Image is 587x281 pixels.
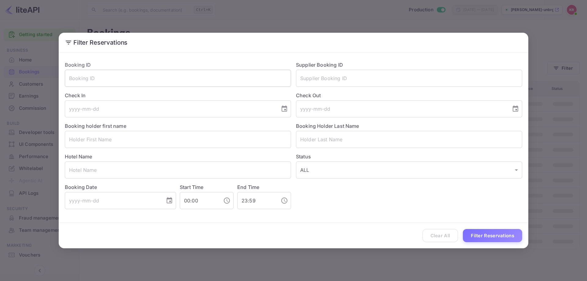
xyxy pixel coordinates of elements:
[237,184,259,190] label: End Time
[65,100,276,117] input: yyyy-mm-dd
[59,33,528,52] h2: Filter Reservations
[463,229,522,242] button: Filter Reservations
[65,131,291,148] input: Holder First Name
[296,153,522,160] label: Status
[509,103,522,115] button: Choose date
[65,70,291,87] input: Booking ID
[296,161,522,179] div: ALL
[65,62,91,68] label: Booking ID
[163,194,175,207] button: Choose date
[296,70,522,87] input: Supplier Booking ID
[296,92,522,99] label: Check Out
[65,192,161,209] input: yyyy-mm-dd
[180,184,204,190] label: Start Time
[237,192,276,209] input: hh:mm
[65,123,126,129] label: Booking holder first name
[65,153,92,160] label: Hotel Name
[65,183,176,191] label: Booking Date
[296,62,343,68] label: Supplier Booking ID
[180,192,218,209] input: hh:mm
[278,103,290,115] button: Choose date
[221,194,233,207] button: Choose time, selected time is 12:00 AM
[278,194,290,207] button: Choose time, selected time is 11:59 PM
[296,131,522,148] input: Holder Last Name
[296,123,359,129] label: Booking Holder Last Name
[296,100,507,117] input: yyyy-mm-dd
[65,161,291,179] input: Hotel Name
[65,92,291,99] label: Check In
